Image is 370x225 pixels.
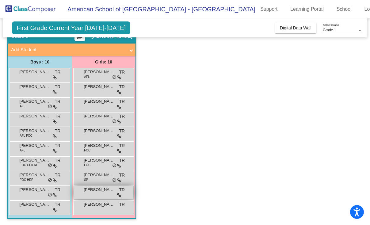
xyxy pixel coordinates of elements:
[84,148,90,153] span: FOC
[20,104,25,109] span: AFL
[119,187,125,193] span: TR
[255,4,282,14] a: Support
[323,28,336,32] span: Grade 1
[280,25,311,30] span: Digital Data Wall
[20,133,32,138] span: AFL FOC
[119,84,125,90] span: TR
[19,201,50,208] span: [PERSON_NAME]
[8,56,72,68] div: Boys : 10
[55,187,60,193] span: TR
[55,157,60,164] span: TR
[19,69,50,75] span: [PERSON_NAME]
[55,113,60,120] span: TR
[119,98,125,105] span: TR
[84,172,114,178] span: [PERSON_NAME]
[19,187,50,193] span: [PERSON_NAME]
[8,44,135,56] mat-expansion-panel-header: Add Student
[11,46,125,53] mat-panel-title: Add Student
[48,178,52,183] span: do_not_disturb_alt
[84,163,90,167] span: FOC
[19,143,50,149] span: [PERSON_NAME]
[112,119,116,124] span: do_not_disturb_alt
[119,172,125,178] span: TR
[84,157,114,163] span: [PERSON_NAME]
[55,84,60,90] span: TR
[55,69,60,75] span: TR
[84,187,114,193] span: [PERSON_NAME] [PERSON_NAME]
[112,75,116,80] span: do_not_disturb_alt
[119,157,125,164] span: TR
[19,157,50,163] span: [PERSON_NAME]
[119,69,125,75] span: TR
[76,33,83,42] mat-icon: picture_as_pdf
[19,98,50,105] span: [PERSON_NAME]
[84,98,114,105] span: [PERSON_NAME]
[55,128,60,134] span: TR
[119,201,125,208] span: TR
[19,84,50,90] span: [PERSON_NAME]
[84,113,114,119] span: [PERSON_NAME]
[48,193,52,197] span: do_not_disturb_alt
[12,21,130,34] span: First Grade Current Year [DATE]-[DATE]
[48,163,52,168] span: do_not_disturb_alt
[61,4,255,14] span: American School of [GEOGRAPHIC_DATA] - [GEOGRAPHIC_DATA]
[55,98,60,105] span: TR
[19,128,50,134] span: [PERSON_NAME]
[55,201,60,208] span: TR
[119,113,125,120] span: TR
[19,113,50,119] span: [PERSON_NAME]
[72,56,135,68] div: Girls: 10
[84,143,114,149] span: [PERSON_NAME]
[55,172,60,178] span: TR
[20,177,33,182] span: FOC HEP
[74,32,85,41] button: Print Students Details
[84,74,90,79] span: AFL
[285,4,329,14] a: Learning Portal
[119,128,125,134] span: TR
[119,143,125,149] span: TR
[275,22,316,33] button: Digital Data Wall
[20,163,37,167] span: FOC CLR NI
[332,4,357,14] a: School
[55,143,60,149] span: TR
[48,104,52,109] span: do_not_disturb_alt
[84,128,114,134] span: [PERSON_NAME]
[112,163,116,168] span: do_not_disturb_alt
[84,201,114,208] span: [PERSON_NAME]
[84,177,88,182] span: SP
[20,148,25,153] span: AFL
[19,172,50,178] span: [PERSON_NAME] [PERSON_NAME]
[84,84,114,90] span: [PERSON_NAME]
[112,178,116,183] span: do_not_disturb_alt
[84,69,114,75] span: [PERSON_NAME]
